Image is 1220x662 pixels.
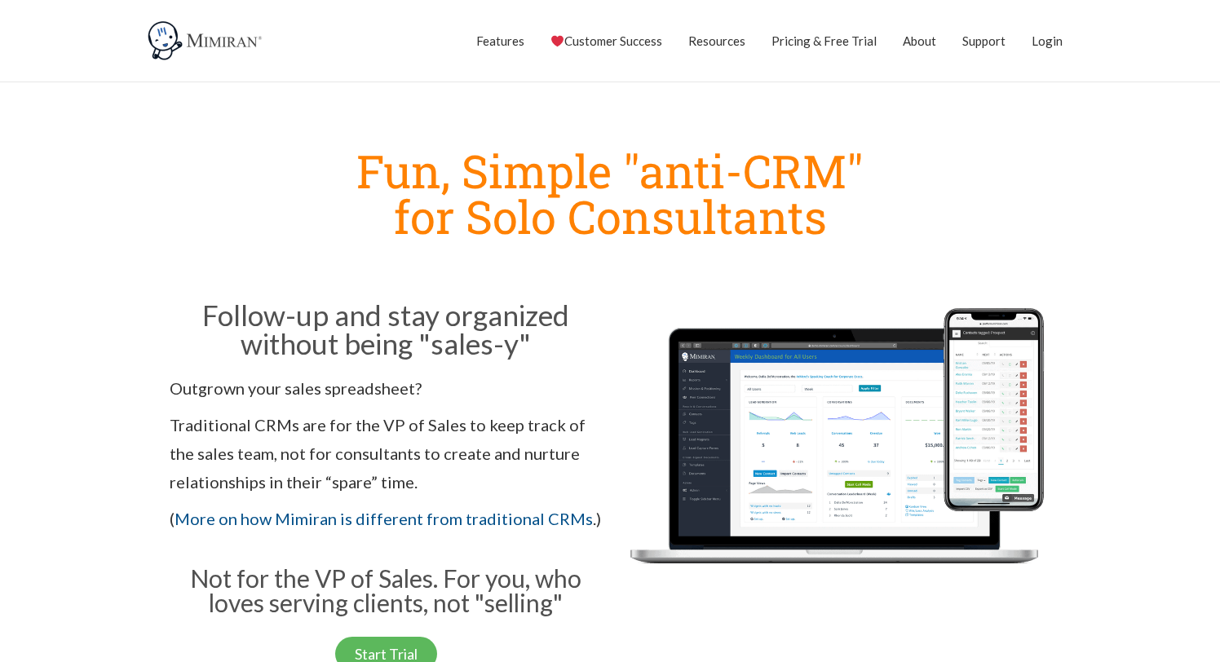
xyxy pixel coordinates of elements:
[170,509,601,528] span: ( .)
[170,301,602,358] h2: Follow-up and stay organized without being "sales-y"
[1032,20,1063,61] a: Login
[618,296,1050,620] img: Mimiran CRM for solo consultants dashboard mobile
[688,20,745,61] a: Resources
[551,35,564,47] img: ❤️
[771,20,877,61] a: Pricing & Free Trial
[170,566,602,615] h3: Not for the VP of Sales. For you, who loves serving clients, not "selling"
[962,20,1006,61] a: Support
[550,20,662,61] a: Customer Success
[170,374,602,403] p: Outgrown your sales spreadsheet?
[161,148,1059,239] h1: Fun, Simple "anti-CRM" for Solo Consultants
[145,20,267,61] img: Mimiran CRM
[355,647,418,661] span: Start Trial
[476,20,524,61] a: Features
[170,411,602,496] p: Traditional CRMs are for the VP of Sales to keep track of the sales team, not for consultants to ...
[903,20,936,61] a: About
[175,509,593,528] a: More on how Mimiran is different from traditional CRMs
